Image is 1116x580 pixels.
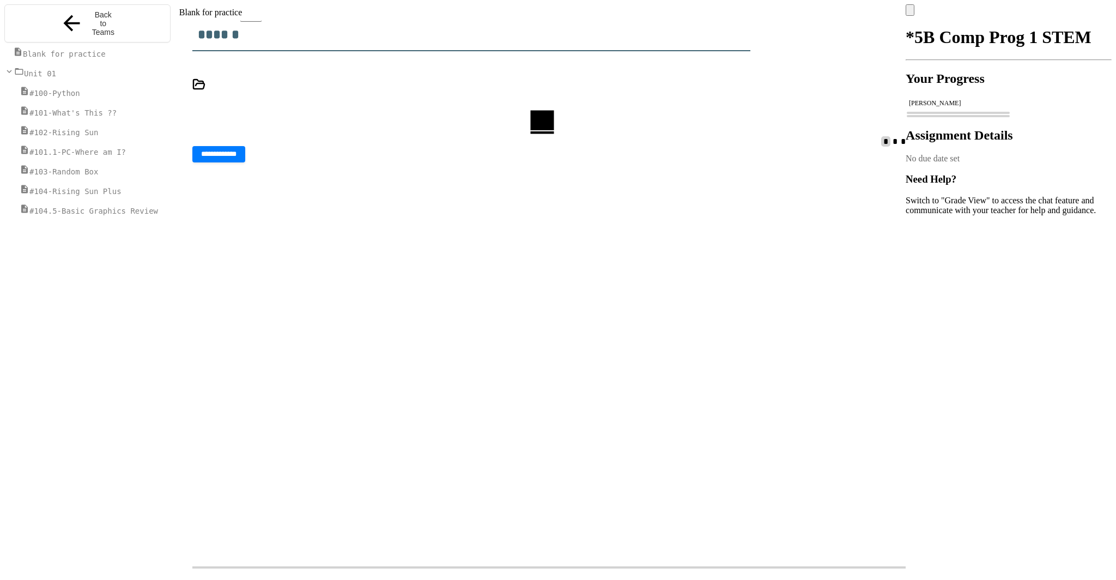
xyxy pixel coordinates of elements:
[29,207,158,215] span: #104.5-Basic Graphics Review
[29,148,126,156] span: #101.1-PC-Where am I?
[906,154,1112,164] div: No due date set
[24,69,56,78] span: Unit 01
[29,167,98,176] span: #103-Random Box
[909,99,1108,107] div: [PERSON_NAME]
[906,173,1112,185] h3: Need Help?
[906,128,1112,143] h2: Assignment Details
[906,196,1112,215] p: Switch to "Grade View" to access the chat feature and communicate with your teacher for help and ...
[29,89,80,98] span: #100-Python
[906,27,1112,47] h1: *5B Comp Prog 1 STEM
[906,71,1112,86] h2: Your Progress
[90,10,116,37] span: Back to Teams
[29,128,98,137] span: #102-Rising Sun
[29,187,122,196] span: #104-Rising Sun Plus
[29,108,117,117] span: #101-What's This ??
[906,4,1112,16] div: My Account
[23,50,106,58] span: Blank for practice
[4,4,171,43] button: Back to Teams
[179,8,242,17] span: Blank for practice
